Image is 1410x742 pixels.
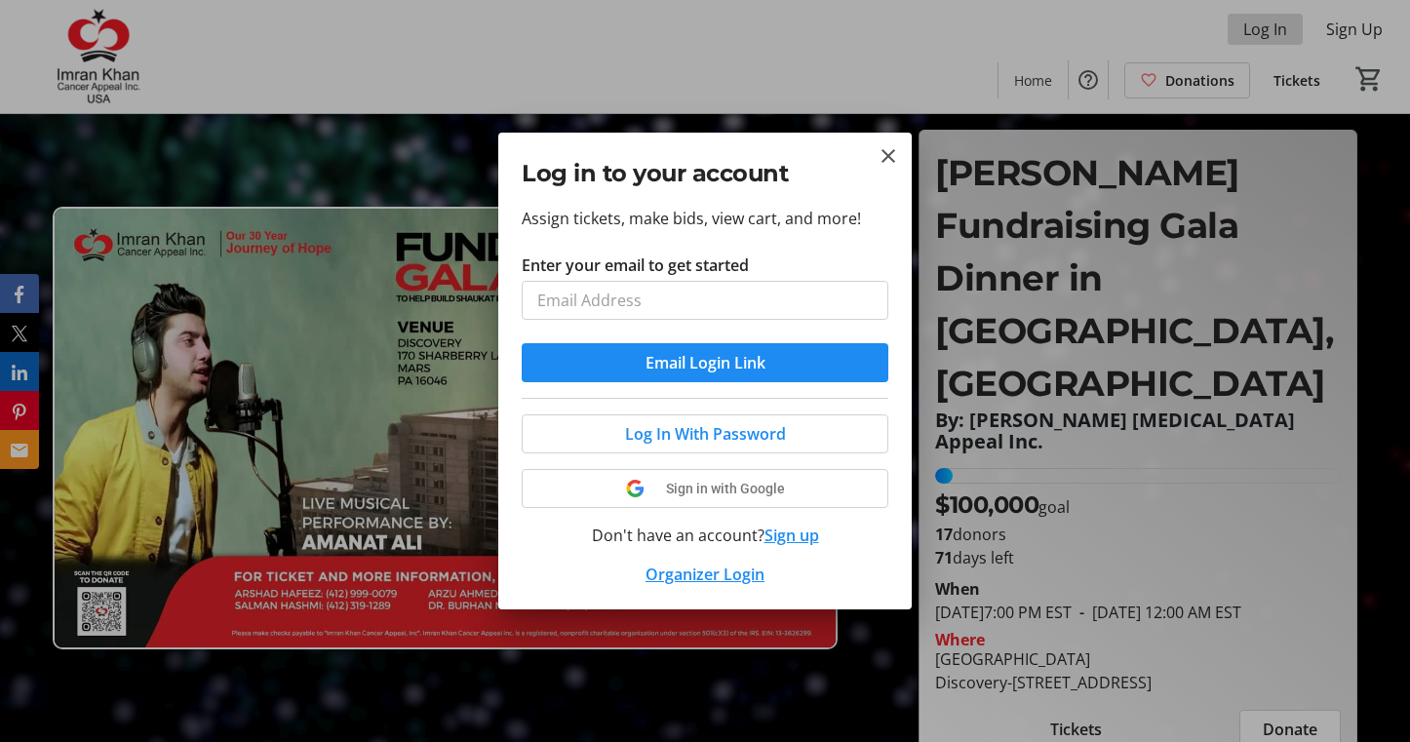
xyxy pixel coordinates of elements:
button: Email Login Link [522,343,888,382]
span: Sign in with Google [666,481,785,496]
input: Email Address [522,281,888,320]
a: Organizer Login [646,564,764,585]
button: Sign in with Google [522,469,888,508]
button: Sign up [764,524,819,547]
label: Enter your email to get started [522,254,749,277]
button: Log In With Password [522,414,888,453]
h2: Log in to your account [522,156,888,191]
span: Email Login Link [646,351,765,374]
span: Log In With Password [625,422,786,446]
p: Assign tickets, make bids, view cart, and more! [522,207,888,230]
button: Close [877,144,900,168]
div: Don't have an account? [522,524,888,547]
